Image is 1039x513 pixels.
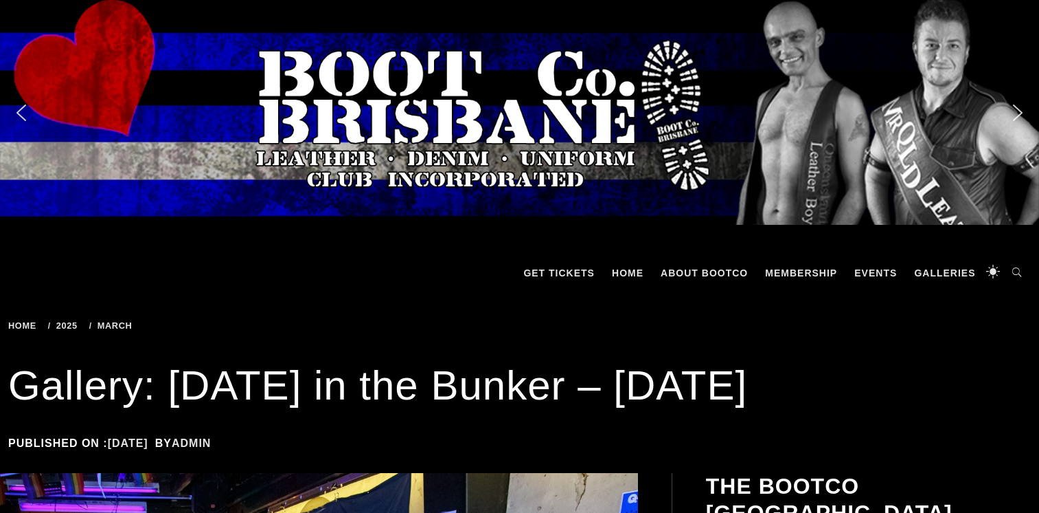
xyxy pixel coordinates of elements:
[907,252,982,294] a: Galleries
[516,252,602,294] a: GET TICKETS
[108,437,148,449] a: [DATE]
[8,320,41,331] a: Home
[8,321,358,331] div: Breadcrumbs
[155,437,218,449] span: by
[758,252,844,294] a: Membership
[10,102,32,124] img: previous arrow
[8,437,155,449] span: Published on :
[8,358,1031,413] h1: Gallery: [DATE] in the Bunker – [DATE]
[1007,102,1029,124] img: next arrow
[654,252,755,294] a: About BootCo
[605,252,650,294] a: Home
[48,320,82,331] a: 2025
[847,252,904,294] a: Events
[89,320,137,331] a: March
[172,437,211,449] a: admin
